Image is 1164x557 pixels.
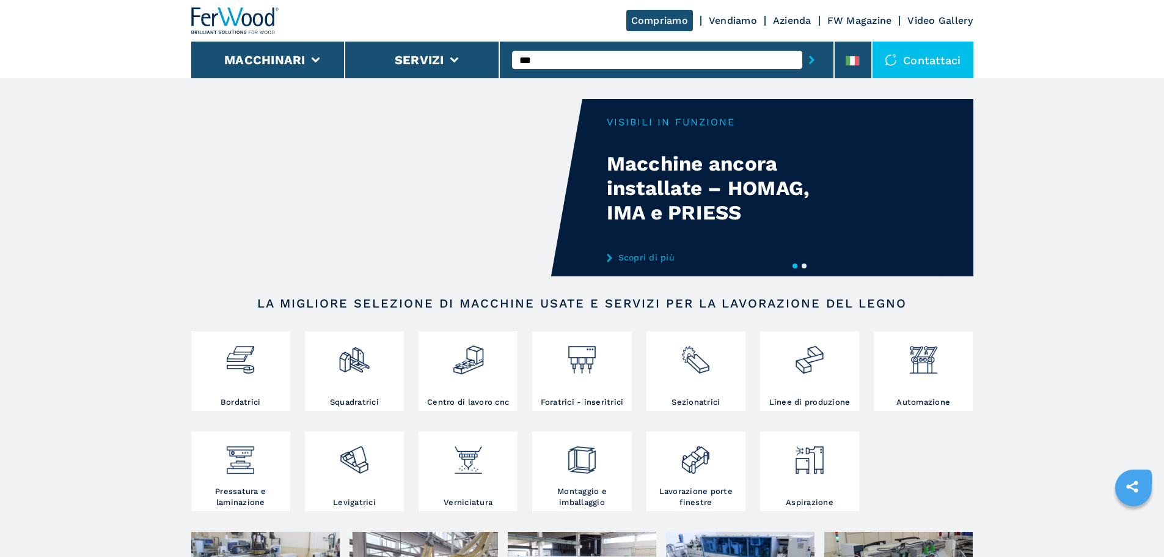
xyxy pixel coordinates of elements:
button: Servizi [395,53,444,67]
img: squadratrici_2.png [338,334,370,376]
h3: Linee di produzione [769,397,851,408]
h3: Squadratrici [330,397,379,408]
img: pressa-strettoia.png [224,435,257,476]
a: Centro di lavoro cnc [419,331,518,411]
a: Lavorazione porte finestre [646,432,745,511]
h3: Pressatura e laminazione [194,486,287,508]
video: Your browser does not support the video tag. [191,99,582,276]
h3: Centro di lavoro cnc [427,397,509,408]
div: Contattaci [873,42,973,78]
button: Macchinari [224,53,306,67]
h3: Lavorazione porte finestre [650,486,742,508]
button: submit-button [802,46,821,74]
img: verniciatura_1.png [452,435,485,476]
h3: Bordatrici [221,397,261,408]
a: Linee di produzione [760,331,859,411]
button: 1 [792,264,797,268]
a: Verniciatura [419,432,518,511]
img: foratrici_inseritrici_2.png [566,334,598,376]
a: Pressatura e laminazione [191,432,290,511]
a: Foratrici - inseritrici [532,331,631,411]
h3: Verniciatura [444,497,492,508]
a: Aspirazione [760,432,859,511]
img: levigatrici_2.png [338,435,370,476]
a: Sezionatrici [646,331,745,411]
a: Bordatrici [191,331,290,411]
a: Vendiamo [709,15,757,26]
h3: Montaggio e imballaggio [535,486,628,508]
h3: Levigatrici [333,497,376,508]
h3: Aspirazione [786,497,833,508]
img: lavorazione_porte_finestre_2.png [679,435,712,476]
a: sharethis [1117,471,1148,502]
h3: Automazione [896,397,950,408]
img: linee_di_produzione_2.png [793,334,825,376]
a: Levigatrici [305,432,404,511]
a: Montaggio e imballaggio [532,432,631,511]
h3: Sezionatrici [672,397,720,408]
img: Contattaci [885,54,897,66]
img: sezionatrici_2.png [679,334,712,376]
img: aspirazione_1.png [793,435,825,476]
button: 2 [802,264,807,268]
img: bordatrici_1.png [224,334,257,376]
h2: LA MIGLIORE SELEZIONE DI MACCHINE USATE E SERVIZI PER LA LAVORAZIONE DEL LEGNO [230,296,934,311]
a: Automazione [874,331,973,411]
a: Video Gallery [907,15,973,26]
img: Ferwood [191,7,279,34]
a: Azienda [773,15,811,26]
img: automazione.png [907,334,940,376]
h3: Foratrici - inseritrici [541,397,624,408]
a: Scopri di più [607,253,846,262]
a: Compriamo [626,10,693,31]
img: centro_di_lavoro_cnc_2.png [452,334,485,376]
a: Squadratrici [305,331,404,411]
a: FW Magazine [827,15,892,26]
iframe: Chat [1112,502,1155,548]
img: montaggio_imballaggio_2.png [566,435,598,476]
